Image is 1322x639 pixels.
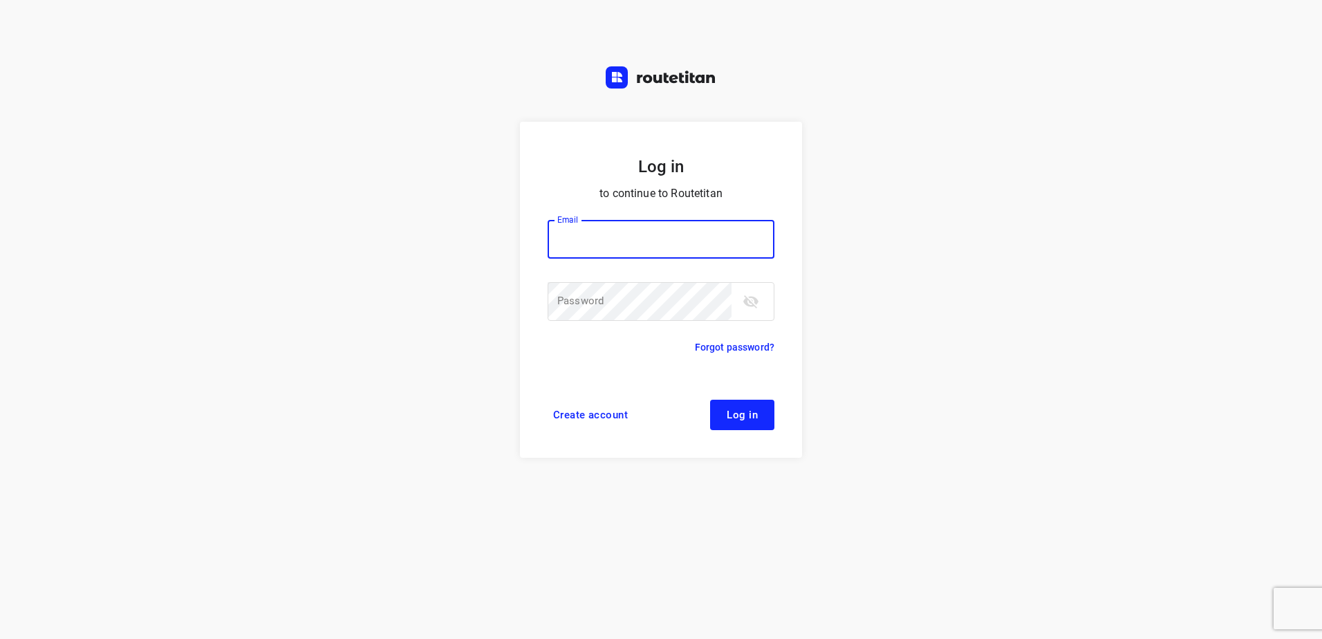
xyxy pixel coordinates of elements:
[606,66,716,89] img: Routetitan
[606,66,716,92] a: Routetitan
[727,409,758,420] span: Log in
[548,155,774,178] h5: Log in
[737,288,765,315] button: toggle password visibility
[548,184,774,203] p: to continue to Routetitan
[695,339,774,355] a: Forgot password?
[553,409,628,420] span: Create account
[548,400,633,430] a: Create account
[710,400,774,430] button: Log in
